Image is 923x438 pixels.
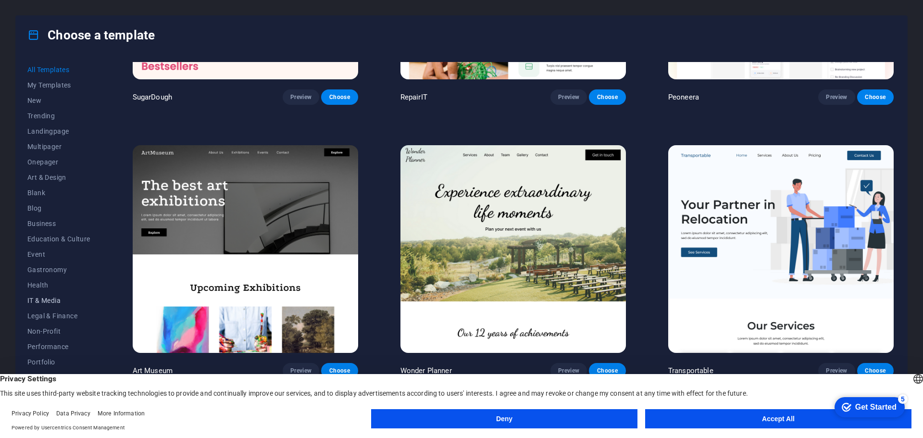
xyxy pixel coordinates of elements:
button: All Templates [27,62,90,77]
button: Preview [818,363,855,378]
span: Trending [27,112,90,120]
span: Education & Culture [27,235,90,243]
button: Legal & Finance [27,308,90,324]
div: Get Started 5 items remaining, 0% complete [8,5,78,25]
span: Legal & Finance [27,312,90,320]
button: Education & Culture [27,231,90,247]
span: Multipager [27,143,90,150]
button: IT & Media [27,293,90,308]
span: Blog [27,204,90,212]
button: Preview [283,89,319,105]
span: Onepager [27,158,90,166]
img: Transportable [668,145,894,353]
button: Choose [857,363,894,378]
button: Multipager [27,139,90,154]
button: Choose [321,363,358,378]
button: Preview [818,89,855,105]
span: All Templates [27,66,90,74]
button: Blog [27,200,90,216]
button: Preview [283,363,319,378]
span: Preview [290,93,312,101]
span: Choose [597,367,618,375]
p: Peoneera [668,92,699,102]
button: Trending [27,108,90,124]
button: Choose [589,363,625,378]
p: RepairIT [400,92,427,102]
span: Preview [826,93,847,101]
button: Onepager [27,154,90,170]
button: Performance [27,339,90,354]
span: Non-Profit [27,327,90,335]
button: Choose [589,89,625,105]
button: Preview [550,363,587,378]
span: Preview [558,367,579,375]
img: Art Museum [133,145,358,353]
button: Choose [321,89,358,105]
img: Wonder Planner [400,145,626,353]
span: Portfolio [27,358,90,366]
button: Art & Design [27,170,90,185]
button: Non-Profit [27,324,90,339]
button: Landingpage [27,124,90,139]
span: Preview [826,367,847,375]
button: Business [27,216,90,231]
p: Art Museum [133,366,173,375]
button: Health [27,277,90,293]
div: 5 [71,2,81,12]
span: Performance [27,343,90,350]
span: IT & Media [27,297,90,304]
button: Choose [857,89,894,105]
button: Blank [27,185,90,200]
span: Preview [290,367,312,375]
p: SugarDough [133,92,172,102]
span: Art & Design [27,174,90,181]
button: New [27,93,90,108]
span: Event [27,250,90,258]
span: My Templates [27,81,90,89]
span: Business [27,220,90,227]
button: Event [27,247,90,262]
span: Landingpage [27,127,90,135]
span: Choose [329,367,350,375]
span: Choose [865,367,886,375]
button: Preview [550,89,587,105]
button: Services [27,370,90,385]
span: Preview [558,93,579,101]
p: Wonder Planner [400,366,452,375]
div: Get Started [28,11,70,19]
button: My Templates [27,77,90,93]
span: Choose [329,93,350,101]
span: Choose [597,93,618,101]
h4: Choose a template [27,27,155,43]
button: Gastronomy [27,262,90,277]
span: New [27,97,90,104]
span: Choose [865,93,886,101]
span: Gastronomy [27,266,90,274]
span: Health [27,281,90,289]
p: Transportable [668,366,713,375]
span: Blank [27,189,90,197]
button: Portfolio [27,354,90,370]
